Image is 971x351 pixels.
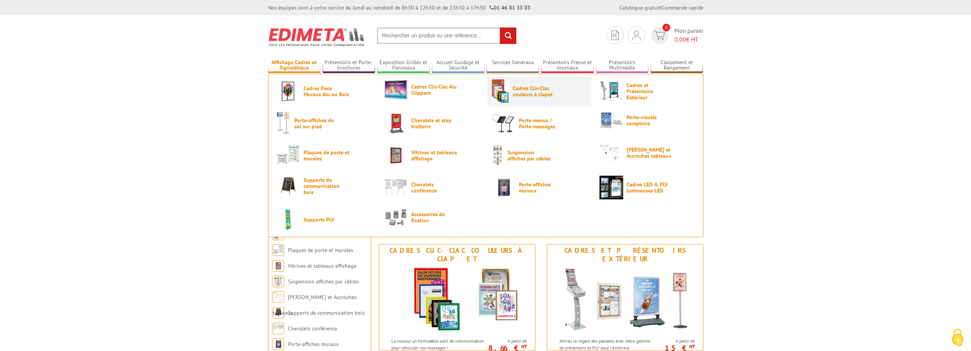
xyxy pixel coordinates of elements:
[377,59,430,72] a: Exposition Grilles et Panneaux
[599,176,623,199] img: Cadres LED & PLV lumineuses LED
[632,31,641,40] img: devis rapide
[288,309,365,316] a: Supports de communication bois
[268,23,365,51] img: Edimeta
[384,208,408,226] img: Accessoires de fixation
[599,144,695,162] a: [PERSON_NAME] et Accroches tableaux
[490,4,530,11] strong: 01 46 81 33 03
[649,26,703,44] a: devis rapide 0 Mon panier 0,00€ HT
[432,59,485,72] a: Accueil Guidage et Sécurité
[513,85,559,97] span: Cadres Clic-Clac couleurs à clapet
[288,247,353,254] a: Plaques de porte et murales
[384,79,408,100] img: Cadres Clic-Clac Alu Clippant
[519,181,565,194] span: Porte-affiches muraux
[599,176,695,199] a: Cadres LED & PLV lumineuses LED
[492,144,587,167] a: Suspension affiches par câbles
[273,338,284,350] img: Porte-affiches muraux
[492,79,587,103] a: Cadres Clic-Clac couleurs à clapet
[304,85,349,97] span: Cadres Deco Muraux Alu ou Bois
[652,346,695,350] p: 15 €
[411,117,457,129] span: Chevalets et stop trottoirs
[662,4,703,11] a: Commande rapide
[674,35,703,44] span: € HT
[304,149,349,162] span: Plaques de porte et murales
[627,147,672,159] span: [PERSON_NAME] et Accroches tableaux
[276,112,372,135] a: Porte-affiches de sol sur pied
[599,112,623,129] img: Porte-visuels comptoirs
[627,181,672,194] span: Cadres LED & PLV lumineuses LED
[559,338,654,351] p: Attirez le regard des passants avec notre gamme de présentoirs et PLV pour l'extérieur
[651,59,703,72] a: Classement et Rangement
[500,27,516,44] input: rechercher
[276,176,372,196] a: Supports de communication bois
[273,244,284,256] img: Plaques de porte et murales
[384,176,480,199] a: Chevalets conférence
[599,144,623,162] img: Cimaises et Accroches tableaux
[411,84,457,96] span: Cadres Clic-Clac Alu Clippant
[384,144,408,167] img: Vitrines et tableaux affichage
[627,82,672,100] span: Cadres et Présentoirs Extérieur
[599,112,695,129] a: Porte-visuels comptoirs
[384,112,480,135] a: Chevalets et stop trottoirs
[268,59,321,72] a: Affichage Cadres et Signalétique
[411,181,457,194] span: Chevalets conférence
[294,117,340,129] span: Porte-affiches de sol sur pied
[599,79,695,103] a: Cadres et Présentoirs Extérieur
[492,176,515,199] img: Porte-affiches muraux
[304,217,349,223] span: Supports PLV
[276,208,300,231] img: Supports PLV
[541,59,594,72] a: Présentoirs Presse et Journaux
[384,208,480,226] a: Accessoires de fixation
[276,176,300,196] img: Supports de communication bois
[492,112,515,135] img: Porte-menus / Porte-messages
[273,291,284,303] img: Cimaises et Accroches tableaux
[519,117,565,129] span: Porte-menus / Porte-messages
[492,144,504,167] img: Suspension affiches par câbles
[492,112,587,135] a: Porte-menus / Porte-messages
[411,149,457,162] span: Vitrines et tableaux affichage
[662,24,670,31] span: 0
[276,208,372,231] a: Supports PLV
[273,276,284,287] img: Suspension affiches par câbles
[484,346,527,350] p: 8.66 €
[273,260,284,272] img: Vitrines et tableaux affichage
[381,246,533,263] div: Cadres Clic-Clac couleurs à clapet
[304,177,349,195] span: Supports de communication bois
[384,144,480,167] a: Vitrines et tableaux affichage
[674,36,686,43] span: 0,00
[944,325,971,351] button: Cookies (fenêtre modale)
[268,4,530,11] div: Nos équipes sont à votre service du lundi au vendredi de 8h30 à 12h30 et de 13h30 à 17h30
[276,112,291,135] img: Porte-affiches de sol sur pied
[654,31,665,40] img: devis rapide
[411,211,457,223] span: Accessoires de fixation
[288,262,356,269] a: Vitrines et tableaux affichage
[689,343,695,350] sup: HT
[619,4,703,11] div: |
[273,294,357,316] a: [PERSON_NAME] et Accroches tableaux
[276,144,300,167] img: Plaques de porte et murales
[288,325,337,332] a: Chevalets conférence
[288,278,359,285] a: Suspension affiches par câbles
[521,343,527,350] sup: HT
[656,338,695,344] span: A partir de
[619,4,661,11] a: Catalogue gratuit
[596,59,649,72] a: Présentoirs Multimédia
[288,341,339,348] a: Porte-affiches muraux
[948,328,967,347] img: Cookies (fenêtre modale)
[384,176,408,199] img: Chevalets conférence
[554,265,696,334] img: Cadres et Présentoirs Extérieur
[386,265,528,334] img: Cadres Clic-Clac couleurs à clapet
[599,79,623,103] img: Cadres et Présentoirs Extérieur
[384,79,480,100] a: Cadres Clic-Clac Alu Clippant
[377,27,517,44] input: Rechercher un produit ou une référence...
[323,59,375,72] a: Présentoirs et Porte-brochures
[391,338,486,351] p: La couleur un formidable outil de communication pour véhiculer vos messages !
[486,59,539,72] a: Services Généraux
[273,323,284,334] img: Chevalets conférence
[627,114,672,126] span: Porte-visuels comptoirs
[276,144,372,167] a: Plaques de porte et murales
[507,149,553,162] span: Suspension affiches par câbles
[492,79,509,103] img: Cadres Clic-Clac couleurs à clapet
[547,244,703,351] a: Cadres et Présentoirs Extérieur Cadres et Présentoirs Extérieur Attirez le regard des passants av...
[492,176,587,199] a: Porte-affiches muraux
[674,26,703,44] span: Mon panier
